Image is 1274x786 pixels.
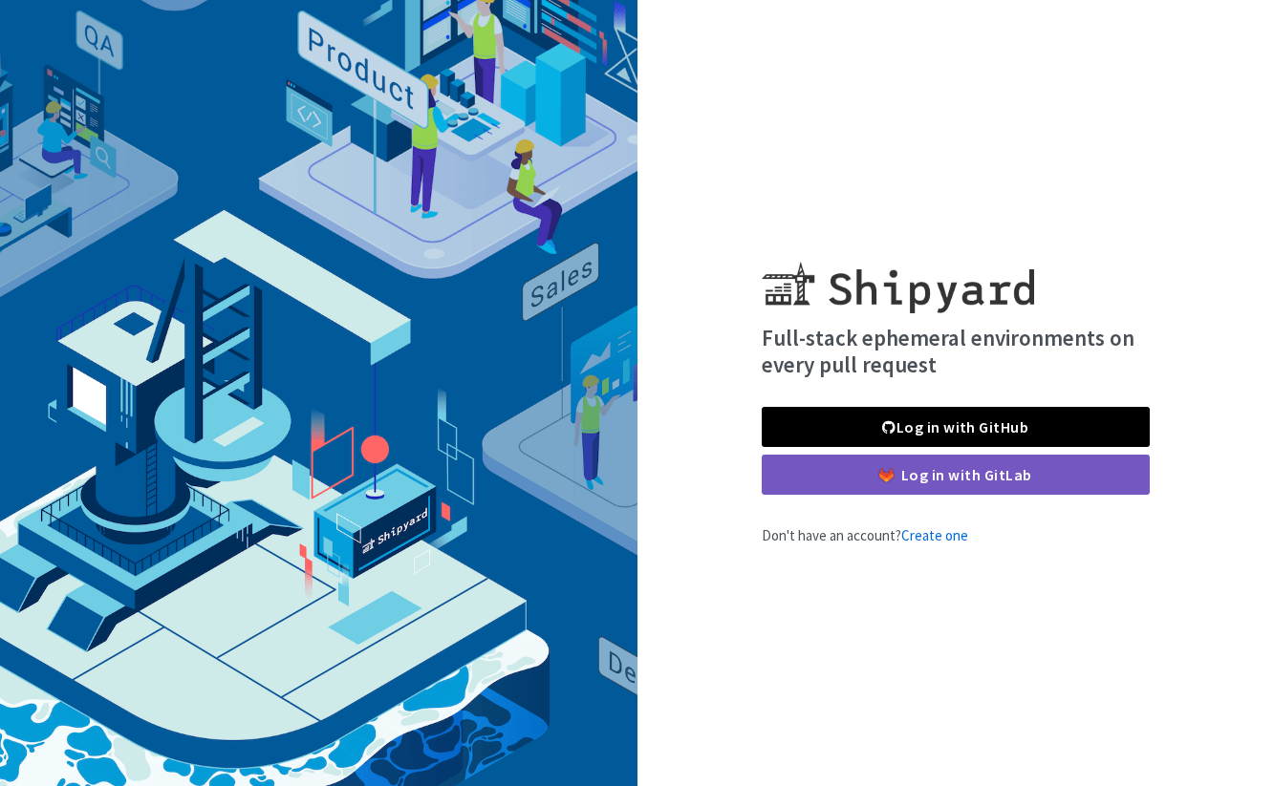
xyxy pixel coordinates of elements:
span: Don't have an account? [762,526,968,544]
img: Shipyard logo [762,239,1034,313]
a: Log in with GitHub [762,407,1150,447]
h4: Full-stack ephemeral environments on every pull request [762,325,1150,377]
a: Log in with GitLab [762,455,1150,495]
img: gitlab-color.svg [879,468,894,482]
a: Create one [901,526,968,544]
